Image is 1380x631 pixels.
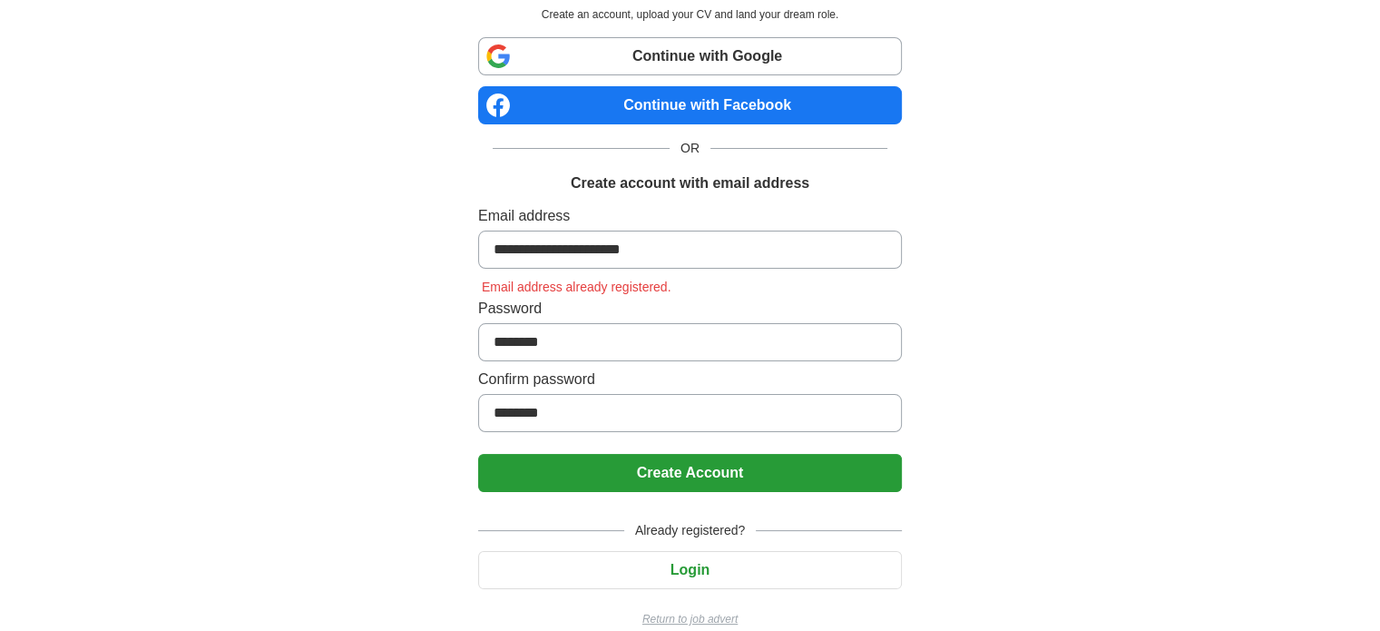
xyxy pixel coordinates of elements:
[478,205,902,227] label: Email address
[482,6,898,23] p: Create an account, upload your CV and land your dream role.
[478,298,902,320] label: Password
[478,280,675,294] span: Email address already registered.
[478,86,902,124] a: Continue with Facebook
[478,37,902,75] a: Continue with Google
[478,369,902,390] label: Confirm password
[571,173,809,194] h1: Create account with email address
[478,611,902,627] a: Return to job advert
[478,454,902,492] button: Create Account
[478,562,902,577] a: Login
[624,521,756,540] span: Already registered?
[670,139,710,158] span: OR
[478,551,902,589] button: Login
